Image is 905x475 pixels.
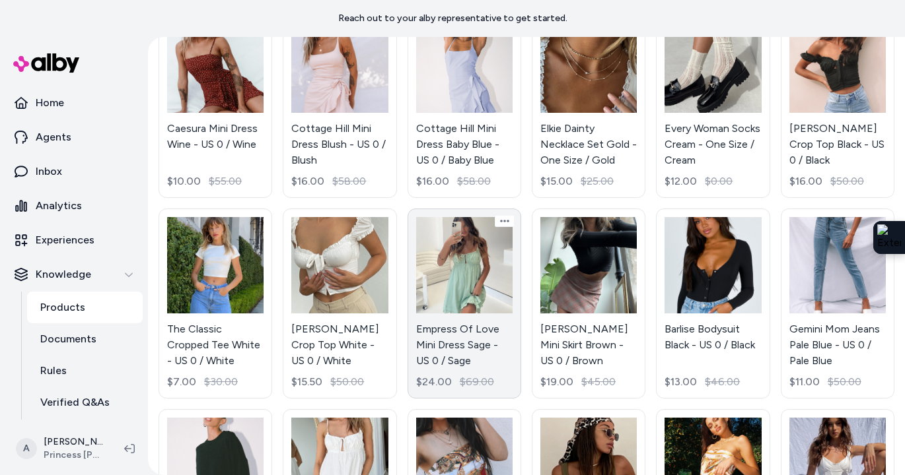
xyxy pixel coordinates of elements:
[36,198,82,214] p: Analytics
[27,323,143,355] a: Documents
[532,208,645,398] a: Fike Mini Skirt Brown - US 0 / Brown[PERSON_NAME] Mini Skirt Brown - US 0 / Brown$19.00$45.00
[40,331,96,347] p: Documents
[8,427,114,470] button: A[PERSON_NAME]Princess [PERSON_NAME] USA
[36,95,64,111] p: Home
[40,363,67,379] p: Rules
[656,208,770,398] a: Barlise Bodysuit Black - US 0 / BlackBarlise Bodysuit Black - US 0 / Black$13.00$46.00
[408,8,521,198] a: Cottage Hill Mini Dress Baby Blue - US 0 / Baby BlueCottage Hill Mini Dress Baby Blue - US 0 / Ba...
[40,300,85,315] p: Products
[159,208,272,398] a: The Classic Cropped Tee White - US 0 / WhiteThe Classic Cropped Tee White - US 0 / White$7.00$30.00
[5,87,143,119] a: Home
[16,438,37,459] span: A
[5,121,143,153] a: Agents
[781,8,894,198] a: Elouise Crop Top Black - US 0 / Black[PERSON_NAME] Crop Top Black - US 0 / Black$16.00$50.00
[5,224,143,256] a: Experiences
[283,208,396,398] a: Elouise Crop Top White - US 0 / White[PERSON_NAME] Crop Top White - US 0 / White$15.50$50.00
[36,267,91,282] p: Knowledge
[408,208,521,398] a: Empress Of Love Mini Dress Sage - US 0 / SageEmpress Of Love Mini Dress Sage - US 0 / Sage$24.00$...
[781,208,894,398] a: Gemini Mom Jeans Pale Blue - US 0 / Pale BlueGemini Mom Jeans Pale Blue - US 0 / Pale Blue$11.00$...
[44,435,103,449] p: [PERSON_NAME]
[283,8,396,198] a: Cottage Hill Mini Dress Blush - US 0 / BlushCottage Hill Mini Dress Blush - US 0 / Blush$16.00$58.00
[36,164,62,179] p: Inbox
[877,224,901,251] img: Extension Icon
[338,12,567,25] p: Reach out to your alby representative to get started.
[656,8,770,198] a: Every Woman Socks Cream - One Size / CreamEvery Woman Socks Cream - One Size / Cream$12.00$0.00
[44,449,103,462] span: Princess [PERSON_NAME] USA
[36,232,94,248] p: Experiences
[13,53,79,73] img: alby Logo
[27,292,143,323] a: Products
[27,355,143,387] a: Rules
[40,395,110,410] p: Verified Q&As
[532,8,645,198] a: Elkie Dainty Necklace Set Gold - One Size / GoldElkie Dainty Necklace Set Gold - One Size / Gold$...
[5,259,143,290] button: Knowledge
[5,190,143,222] a: Analytics
[159,8,272,198] a: Caesura Mini Dress Wine - US 0 / WineCaesura Mini Dress Wine - US 0 / Wine$10.00$55.00
[27,387,143,418] a: Verified Q&As
[5,156,143,187] a: Inbox
[36,129,71,145] p: Agents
